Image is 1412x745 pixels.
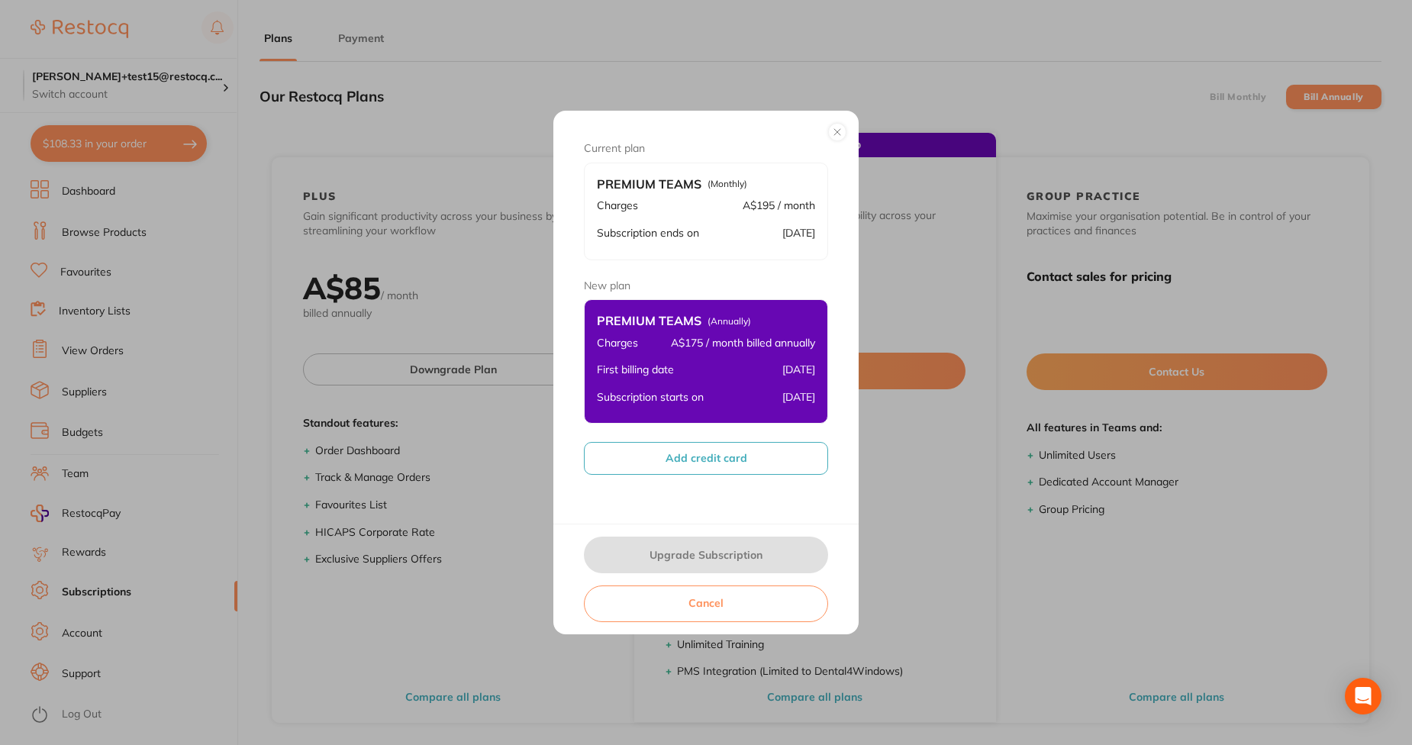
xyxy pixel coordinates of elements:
span: (Monthly) [708,179,747,189]
b: Premium Teams [597,176,701,192]
p: Charges [597,336,638,351]
div: Open Intercom Messenger [1345,678,1381,714]
p: A$195 / month [743,198,815,214]
p: Subscription starts on [597,390,704,405]
p: [DATE] [782,226,815,241]
button: Upgrade Subscription [584,537,828,573]
p: Charges [597,198,638,214]
p: Subscription ends on [597,226,699,241]
h5: Current plan [584,141,828,156]
button: Cancel [584,585,828,622]
b: Premium Teams [597,312,701,329]
p: First billing date [597,363,674,378]
button: Add credit card [584,442,828,474]
h5: New plan [584,279,828,294]
span: (Annually) [708,316,751,327]
p: [DATE] [782,390,815,405]
p: A$175 / month billed annually [671,336,815,351]
p: [DATE] [782,363,815,378]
